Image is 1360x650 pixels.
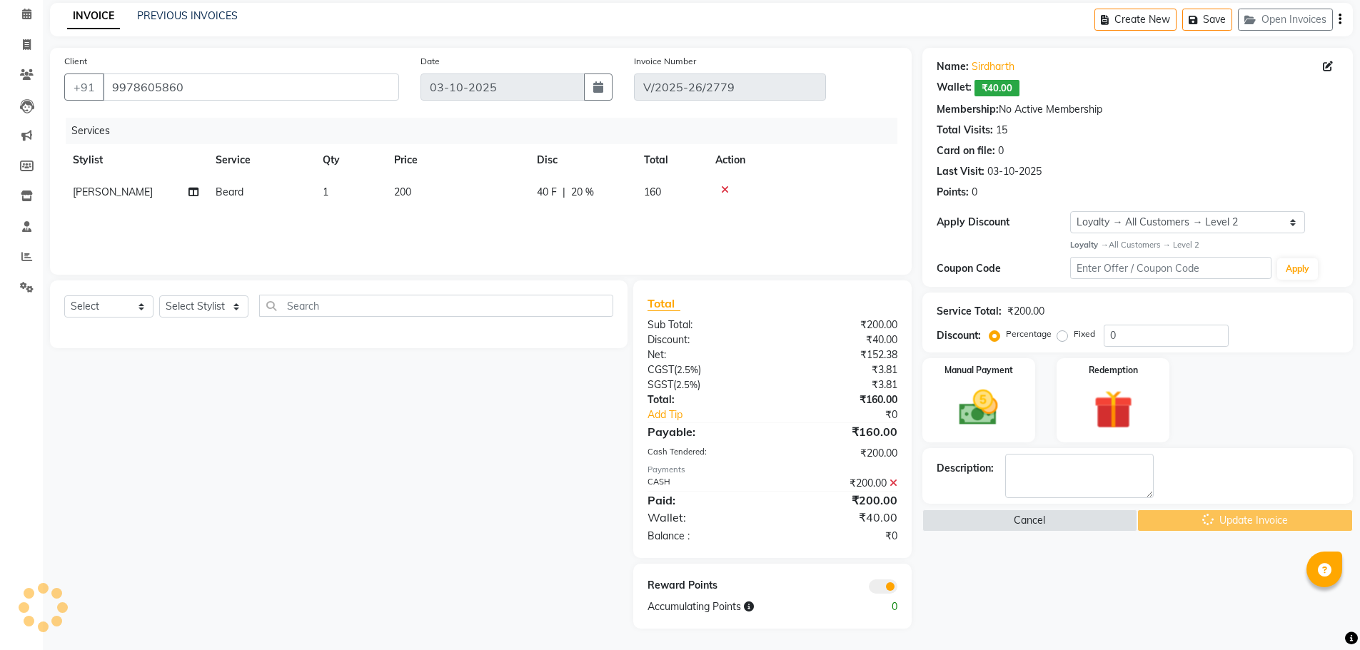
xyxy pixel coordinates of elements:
[974,80,1019,96] span: ₹40.00
[648,363,674,376] span: CGST
[637,362,772,377] div: ( )
[64,144,207,176] th: Stylist
[637,509,772,526] div: Wallet:
[314,144,386,176] th: Qty
[66,118,908,144] div: Services
[644,186,661,198] span: 160
[394,186,411,198] span: 200
[937,102,999,117] div: Membership:
[772,529,908,544] div: ₹0
[772,509,908,526] div: ₹40.00
[937,304,1002,319] div: Service Total:
[1094,9,1177,31] button: Create New
[1070,239,1339,251] div: All Customers → Level 2
[537,185,557,200] span: 40 F
[922,509,1138,532] button: Cancel
[571,185,594,200] span: 20 %
[386,144,528,176] th: Price
[637,529,772,544] div: Balance :
[937,461,994,476] div: Description:
[103,73,399,101] input: Search by Name/Mobile/Email/Code
[676,379,697,390] span: 2.5%
[1182,9,1232,31] button: Save
[648,296,680,311] span: Total
[937,328,981,343] div: Discount:
[1082,385,1145,434] img: _gift.svg
[637,578,772,594] div: Reward Points
[937,80,972,96] div: Wallet:
[945,364,1013,377] label: Manual Payment
[677,364,698,375] span: 2.5%
[637,446,772,461] div: Cash Tendered:
[637,492,772,509] div: Paid:
[73,186,153,198] span: [PERSON_NAME]
[972,59,1014,74] a: Sirdharth
[772,362,908,377] div: ₹3.81
[772,347,908,362] div: ₹152.38
[1007,304,1044,319] div: ₹200.00
[972,185,977,200] div: 0
[772,377,908,392] div: ₹3.81
[1070,257,1271,279] input: Enter Offer / Coupon Code
[323,186,328,198] span: 1
[637,347,772,362] div: Net:
[637,407,795,422] a: Add Tip
[1238,9,1333,31] button: Open Invoices
[937,59,969,74] div: Name:
[772,476,908,491] div: ₹200.00
[634,55,696,68] label: Invoice Number
[1006,327,1052,340] label: Percentage
[637,392,772,407] div: Total:
[1070,240,1108,250] strong: Loyalty →
[1277,258,1318,280] button: Apply
[207,144,314,176] th: Service
[67,4,120,29] a: INVOICE
[1074,327,1095,340] label: Fixed
[937,143,995,158] div: Card on file:
[420,55,440,68] label: Date
[937,164,984,179] div: Last Visit:
[528,144,635,176] th: Disc
[637,318,772,332] div: Sub Total:
[648,378,673,391] span: SGST
[637,476,772,491] div: CASH
[947,385,1010,430] img: _cash.svg
[637,332,772,347] div: Discount:
[937,261,1071,276] div: Coupon Code
[772,446,908,461] div: ₹200.00
[840,599,908,614] div: 0
[637,377,772,392] div: ( )
[64,55,87,68] label: Client
[64,73,104,101] button: +91
[637,599,840,614] div: Accumulating Points
[937,185,969,200] div: Points:
[937,123,993,138] div: Total Visits:
[987,164,1042,179] div: 03-10-2025
[998,143,1004,158] div: 0
[637,423,772,440] div: Payable:
[1089,364,1138,377] label: Redemption
[772,332,908,347] div: ₹40.00
[937,102,1339,117] div: No Active Membership
[795,407,908,422] div: ₹0
[635,144,707,176] th: Total
[772,492,908,509] div: ₹200.00
[137,9,238,22] a: PREVIOUS INVOICES
[772,318,908,332] div: ₹200.00
[259,295,613,317] input: Search
[216,186,243,198] span: Beard
[563,185,565,200] span: |
[996,123,1007,138] div: 15
[772,423,908,440] div: ₹160.00
[772,392,908,407] div: ₹160.00
[707,144,897,176] th: Action
[937,215,1071,230] div: Apply Discount
[648,464,897,476] div: Payments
